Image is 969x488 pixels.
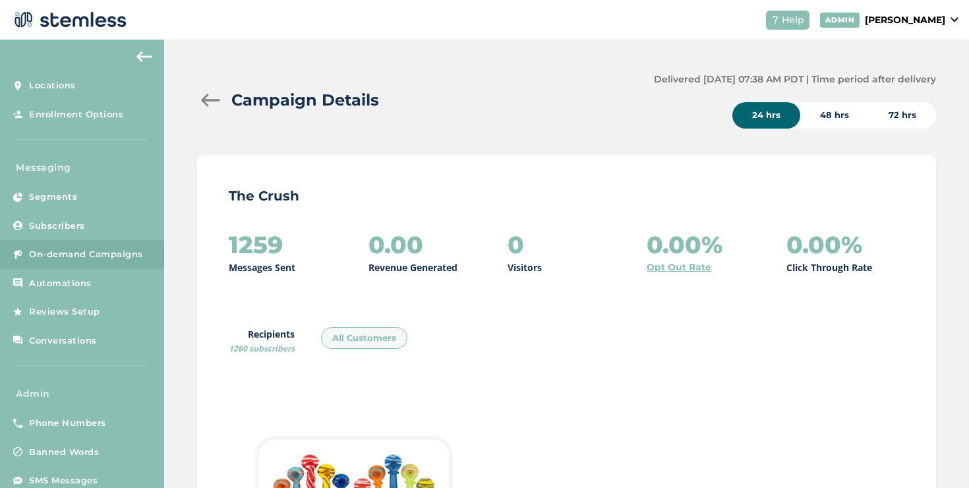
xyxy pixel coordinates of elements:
[647,231,722,258] h2: 0.00%
[865,13,945,27] p: [PERSON_NAME]
[29,446,99,459] span: Banned Words
[508,260,542,274] p: Visitors
[771,16,779,24] img: icon-help-white-03924b79.svg
[820,13,860,28] div: ADMIN
[29,191,77,204] span: Segments
[136,51,152,62] img: icon-arrow-back-accent-c549486e.svg
[110,299,136,325] img: glitter-stars-b7820f95.gif
[368,260,457,274] p: Revenue Generated
[29,108,123,121] span: Enrollment Options
[229,187,904,205] p: The Crush
[732,102,800,129] div: 24 hrs
[29,334,97,348] span: Conversations
[786,260,872,274] p: Click Through Rate
[229,343,295,354] span: 1260 subscribers
[951,17,958,22] img: icon_down-arrow-small-66adaf34.svg
[231,88,379,112] h2: Campaign Details
[654,73,936,86] label: Delivered [DATE] 07:38 AM PDT | Time period after delivery
[368,231,423,258] h2: 0.00
[29,220,85,233] span: Subscribers
[229,231,283,258] h2: 1259
[903,425,969,488] iframe: Chat Widget
[29,305,100,319] span: Reviews Setup
[29,474,98,487] span: SMS Messages
[800,102,869,129] div: 48 hrs
[29,277,92,290] span: Automations
[508,231,524,258] h2: 0
[229,260,295,274] p: Messages Sent
[782,13,804,27] span: Help
[869,102,936,129] div: 72 hrs
[29,417,106,430] span: Phone Numbers
[29,79,76,92] span: Locations
[11,7,127,33] img: logo-dark-0685b13c.svg
[229,327,295,355] label: Recipients
[786,231,862,258] h2: 0.00%
[321,327,407,350] div: All Customers
[647,260,711,274] a: Opt Out Rate
[29,248,143,261] span: On-demand Campaigns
